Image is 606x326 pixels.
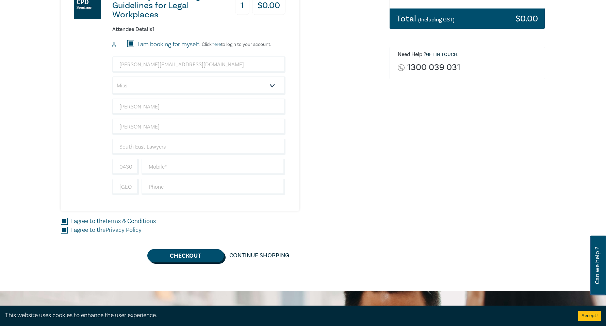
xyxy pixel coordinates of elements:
input: Last Name* [112,119,285,135]
p: Click to login to your account. [200,42,271,47]
label: I agree to the [71,217,156,226]
input: Attendee Email* [112,56,285,73]
label: I agree to the [71,226,142,235]
label: I am booking for myself. [137,40,200,49]
input: First Name* [112,99,285,115]
span: Can we help ? [594,240,601,291]
a: Continue Shopping [224,249,295,262]
h3: $ 0.00 [515,14,538,23]
a: Terms & Conditions [105,217,156,225]
div: This website uses cookies to enhance the user experience. [5,311,568,320]
input: Phone [142,179,285,195]
h6: Need Help ? . [398,51,540,58]
input: +61 [112,179,139,195]
input: Mobile* [142,159,285,175]
h6: Attendee Details 1 [112,26,285,33]
a: 1300 039 031 [407,63,460,72]
input: Company [112,139,285,155]
button: Checkout [147,249,224,262]
a: here [212,41,221,48]
input: +61 [112,159,139,175]
button: Accept cookies [578,311,601,321]
h3: Total [396,14,455,23]
small: (Including GST) [418,16,455,23]
a: Privacy Policy [105,226,142,234]
small: 1 [118,42,119,47]
a: Get in touch [426,52,457,58]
